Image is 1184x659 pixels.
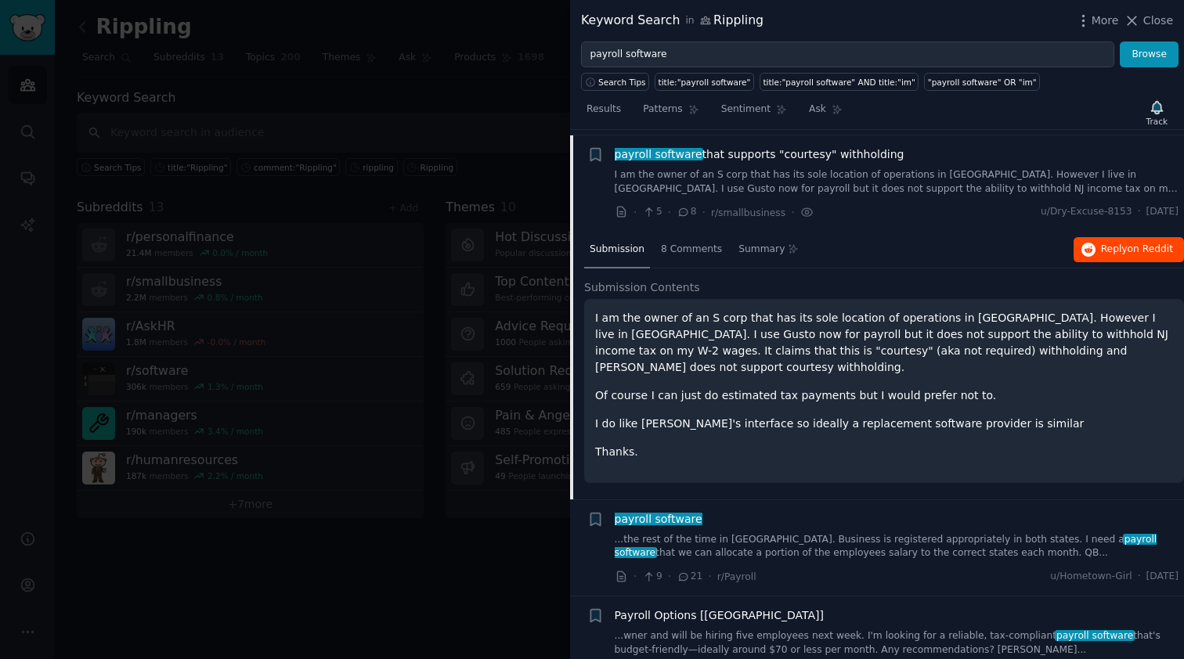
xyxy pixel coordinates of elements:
[924,73,1040,91] a: "payroll software" OR "im"
[1143,13,1173,29] span: Close
[803,97,848,129] a: Ask
[581,73,649,91] button: Search Tips
[615,629,1179,657] a: ...wner and will be hiring five employees next week. I'm looking for a reliable, tax-compliantpay...
[791,204,794,221] span: ·
[1146,205,1179,219] span: [DATE]
[595,444,1173,460] p: Thanks.
[634,204,637,221] span: ·
[1101,243,1173,257] span: Reply
[615,146,904,163] span: that supports "courtesy" withholding
[717,571,756,582] span: r/Payroll
[1138,570,1141,584] span: ·
[928,77,1037,88] div: "payroll software" OR "im"
[763,77,915,88] div: title:"payroll software" AND title:"im"
[1128,243,1173,254] span: on Reddit
[615,533,1179,560] a: ...the rest of the time in [GEOGRAPHIC_DATA]. Business is registered appropriately in both states...
[634,568,637,585] span: ·
[677,570,702,584] span: 21
[581,97,626,129] a: Results
[702,204,706,221] span: ·
[1120,41,1179,68] button: Browse
[716,97,792,129] a: Sentiment
[659,77,751,88] div: title:"payroll software"
[1055,630,1135,641] span: payroll software
[642,570,662,584] span: 9
[1146,570,1179,584] span: [DATE]
[668,204,671,221] span: ·
[708,568,711,585] span: ·
[661,243,722,257] span: 8 Comments
[738,243,785,257] span: Summary
[721,103,771,117] span: Sentiment
[760,73,919,91] a: title:"payroll software" AND title:"im"
[1092,13,1119,29] span: More
[685,14,694,28] span: in
[643,103,682,117] span: Patterns
[668,568,671,585] span: ·
[584,279,700,296] span: Submission Contents
[595,310,1173,376] p: I am the owner of an S corp that has its sole location of operations in [GEOGRAPHIC_DATA]. Howeve...
[1041,205,1132,219] span: u/Dry-Excuse-8153
[642,205,662,219] span: 5
[581,11,763,31] div: Keyword Search Rippling
[615,607,824,624] a: Payroll Options [[GEOGRAPHIC_DATA]]
[655,73,754,91] a: title:"payroll software"
[587,103,621,117] span: Results
[595,387,1173,404] p: Of course I can just do estimated tax payments but I would prefer not to.
[1124,13,1173,29] button: Close
[1141,96,1173,129] button: Track
[1050,570,1132,584] span: u/Hometown-Girl
[581,41,1114,68] input: Try a keyword related to your business
[613,148,704,160] span: payroll software
[1146,116,1168,127] div: Track
[613,513,704,525] span: payroll software
[595,416,1173,432] p: I do like [PERSON_NAME]'s interface so ideally a replacement software provider is similar
[711,207,785,218] span: r/smallbusiness
[615,168,1179,196] a: I am the owner of an S corp that has its sole location of operations in [GEOGRAPHIC_DATA]. Howeve...
[615,146,904,163] a: payroll softwarethat supports "courtesy" withholding
[615,511,702,528] a: payroll software
[1075,13,1119,29] button: More
[637,97,704,129] a: Patterns
[598,77,646,88] span: Search Tips
[677,205,696,219] span: 8
[1074,237,1184,262] button: Replyon Reddit
[809,103,826,117] span: Ask
[590,243,644,257] span: Submission
[1138,205,1141,219] span: ·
